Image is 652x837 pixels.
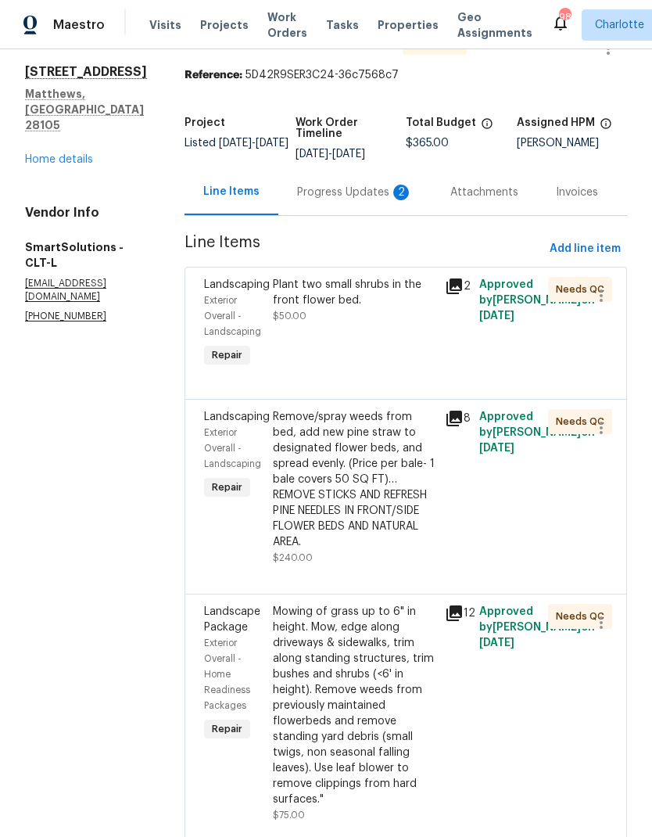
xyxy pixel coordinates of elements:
span: [DATE] [332,149,365,160]
div: Line Items [203,184,260,199]
span: $240.00 [273,553,313,562]
div: [PERSON_NAME] [517,138,628,149]
div: Plant two small shrubs in the front flower bed. [273,277,435,308]
span: Repair [206,480,249,495]
span: Landscaping [204,279,270,290]
span: Exterior Overall - Landscaping [204,296,261,336]
span: Needs QC [556,609,611,624]
div: 5D42R9SER3C24-36c7568c7 [184,67,627,83]
span: [DATE] [479,443,514,454]
a: Home details [25,154,93,165]
div: Attachments [450,185,518,200]
div: 8 [445,409,470,428]
div: 2 [445,277,470,296]
span: Repair [206,347,249,363]
span: Charlotte [595,17,644,33]
span: Maestro [53,17,105,33]
span: The total cost of line items that have been proposed by Opendoor. This sum includes line items th... [481,117,493,138]
span: $50.00 [273,311,306,321]
span: $365.00 [406,138,449,149]
div: Mowing of grass up to 6" in height. Mow, edge along driveways & sidewalks, trim along standing st... [273,604,435,807]
span: Visits [149,17,181,33]
span: Landscape Package [204,606,260,633]
span: Repair [206,721,249,737]
div: Remove/spray weeds from bed, add new pine straw to designated flower beds, and spread evenly. (Pr... [273,409,435,550]
span: Approved by [PERSON_NAME] on [479,279,595,322]
span: $75.00 [273,810,305,820]
span: Projects [200,17,249,33]
span: - [296,149,365,160]
span: [DATE] [479,638,514,648]
span: Listed [184,138,288,149]
h5: Assigned HPM [517,117,595,128]
span: - [219,138,288,149]
h5: Work Order Timeline [296,117,407,139]
div: Invoices [556,185,598,200]
span: [DATE] [479,311,514,322]
h5: Total Budget [406,117,476,128]
h5: Project [184,117,225,128]
span: Approved by [PERSON_NAME] on [479,411,595,454]
div: 98 [559,9,570,25]
button: Add line item [543,235,627,264]
span: [DATE] [219,138,252,149]
span: Exterior Overall - Landscaping [204,428,261,469]
span: Add line item [550,239,621,259]
div: 12 [445,604,470,623]
span: Work Orders [267,9,307,41]
span: Landscaping [204,411,270,422]
span: [DATE] [296,149,328,160]
b: Reference: [184,70,242,81]
span: Needs QC [556,282,611,297]
span: Tasks [326,20,359,31]
span: Needs QC [556,414,611,429]
div: 2 [393,185,409,200]
span: Geo Assignments [457,9,532,41]
span: Properties [378,17,439,33]
span: The hpm assigned to this work order. [600,117,612,138]
h5: SmartSolutions - CLT-L [25,239,147,271]
h4: Vendor Info [25,205,147,221]
span: Line Items [184,235,543,264]
span: [DATE] [256,138,288,149]
span: Exterior Overall - Home Readiness Packages [204,638,250,710]
div: Progress Updates [297,185,413,200]
span: Approved by [PERSON_NAME] on [479,606,595,648]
